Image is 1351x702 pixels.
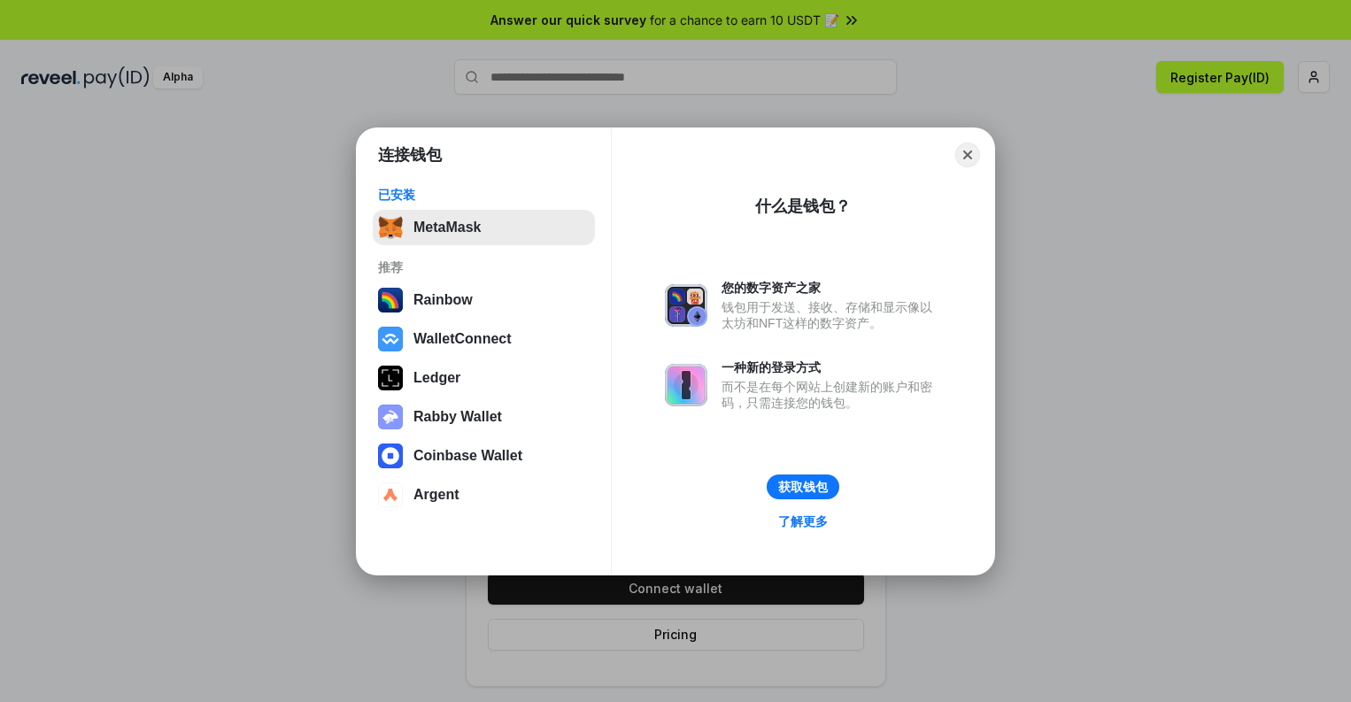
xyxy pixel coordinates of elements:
img: svg+xml,%3Csvg%20xmlns%3D%22http%3A%2F%2Fwww.w3.org%2F2000%2Fsvg%22%20fill%3D%22none%22%20viewBox... [665,284,707,327]
img: svg+xml,%3Csvg%20fill%3D%22none%22%20height%3D%2233%22%20viewBox%3D%220%200%2035%2033%22%20width%... [378,215,403,240]
div: 了解更多 [778,513,828,529]
img: svg+xml,%3Csvg%20width%3D%2228%22%20height%3D%2228%22%20viewBox%3D%220%200%2028%2028%22%20fill%3D... [378,327,403,351]
div: Coinbase Wallet [413,448,522,464]
button: Coinbase Wallet [373,438,595,474]
div: Ledger [413,370,460,386]
a: 了解更多 [768,510,838,533]
div: 什么是钱包？ [755,196,851,217]
button: 获取钱包 [767,474,839,499]
button: MetaMask [373,210,595,245]
div: Argent [413,487,459,503]
img: svg+xml,%3Csvg%20xmlns%3D%22http%3A%2F%2Fwww.w3.org%2F2000%2Fsvg%22%20width%3D%2228%22%20height%3... [378,366,403,390]
button: Close [955,143,980,167]
div: 钱包用于发送、接收、存储和显示像以太坊和NFT这样的数字资产。 [722,299,941,331]
button: Rabby Wallet [373,399,595,435]
button: Rainbow [373,282,595,318]
div: 推荐 [378,259,590,275]
button: Ledger [373,360,595,396]
div: WalletConnect [413,331,512,347]
h1: 连接钱包 [378,144,442,166]
img: svg+xml,%3Csvg%20xmlns%3D%22http%3A%2F%2Fwww.w3.org%2F2000%2Fsvg%22%20fill%3D%22none%22%20viewBox... [665,364,707,406]
div: MetaMask [413,220,481,235]
div: Rabby Wallet [413,409,502,425]
div: 获取钱包 [778,479,828,495]
img: svg+xml,%3Csvg%20xmlns%3D%22http%3A%2F%2Fwww.w3.org%2F2000%2Fsvg%22%20fill%3D%22none%22%20viewBox... [378,405,403,429]
div: Rainbow [413,292,473,308]
div: 而不是在每个网站上创建新的账户和密码，只需连接您的钱包。 [722,379,941,411]
button: WalletConnect [373,321,595,357]
div: 已安装 [378,187,590,203]
img: svg+xml,%3Csvg%20width%3D%22120%22%20height%3D%22120%22%20viewBox%3D%220%200%20120%20120%22%20fil... [378,288,403,312]
img: svg+xml,%3Csvg%20width%3D%2228%22%20height%3D%2228%22%20viewBox%3D%220%200%2028%2028%22%20fill%3D... [378,444,403,468]
img: svg+xml,%3Csvg%20width%3D%2228%22%20height%3D%2228%22%20viewBox%3D%220%200%2028%2028%22%20fill%3D... [378,482,403,507]
div: 一种新的登录方式 [722,359,941,375]
div: 您的数字资产之家 [722,280,941,296]
button: Argent [373,477,595,513]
